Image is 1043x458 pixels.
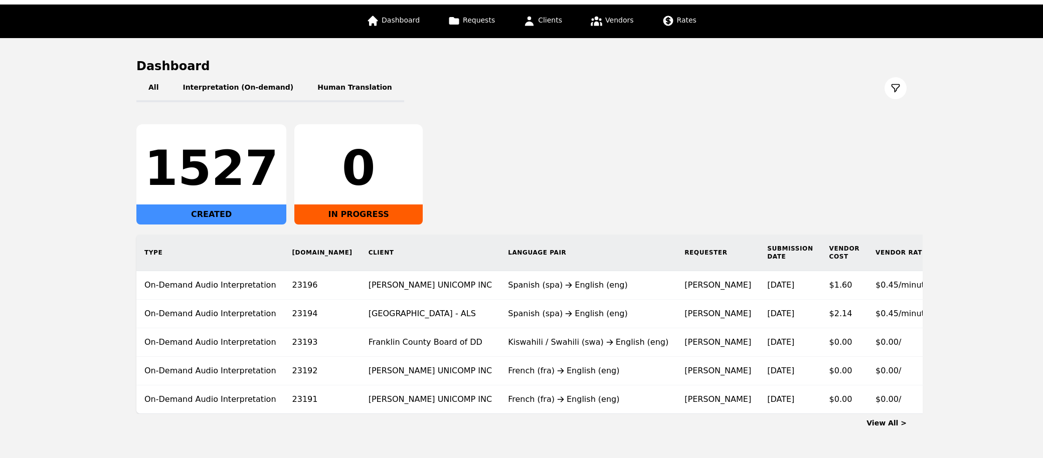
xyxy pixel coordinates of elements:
[305,74,404,102] button: Human Translation
[508,365,668,377] div: French (fra) English (eng)
[361,300,500,328] td: [GEOGRAPHIC_DATA] - ALS
[584,5,639,38] a: Vendors
[876,309,930,318] span: $0.45/minute
[284,328,361,357] td: 23193
[136,204,286,224] div: CREATED
[136,58,907,74] h1: Dashboard
[759,235,821,271] th: Submission Date
[284,271,361,300] td: 23196
[821,235,868,271] th: Vendor Cost
[767,280,794,290] time: [DATE]
[144,144,278,192] div: 1527
[508,393,668,405] div: French (fra) English (eng)
[821,357,868,385] td: $0.00
[676,271,759,300] td: [PERSON_NAME]
[361,328,500,357] td: Franklin County Board of DD
[136,328,284,357] td: On-Demand Audio Interpretation
[866,419,907,427] a: View All >
[284,385,361,414] td: 23191
[508,336,668,348] div: Kiswahili / Swahili (swa) English (eng)
[136,74,170,102] button: All
[876,394,901,404] span: $0.00/
[767,366,794,375] time: [DATE]
[767,394,794,404] time: [DATE]
[876,280,930,290] span: $0.45/minute
[136,235,284,271] th: Type
[302,144,415,192] div: 0
[876,366,901,375] span: $0.00/
[821,328,868,357] td: $0.00
[361,271,500,300] td: [PERSON_NAME] UNICOMP INC
[656,5,703,38] a: Rates
[284,300,361,328] td: 23194
[538,16,562,24] span: Clients
[170,74,305,102] button: Interpretation (On-demand)
[294,204,423,224] div: IN PROGRESS
[676,328,759,357] td: [PERSON_NAME]
[676,385,759,414] td: [PERSON_NAME]
[136,357,284,385] td: On-Demand Audio Interpretation
[767,309,794,318] time: [DATE]
[136,271,284,300] td: On-Demand Audio Interpretation
[885,77,907,99] button: Filter
[284,235,361,271] th: [DOMAIN_NAME]
[821,385,868,414] td: $0.00
[676,300,759,328] td: [PERSON_NAME]
[605,16,633,24] span: Vendors
[767,337,794,347] time: [DATE]
[508,279,668,291] div: Spanish (spa) English (eng)
[442,5,501,38] a: Requests
[676,235,759,271] th: Requester
[508,308,668,320] div: Spanish (spa) English (eng)
[821,300,868,328] td: $2.14
[284,357,361,385] td: 23192
[821,271,868,300] td: $1.60
[876,337,901,347] span: $0.00/
[676,357,759,385] td: [PERSON_NAME]
[361,385,500,414] td: [PERSON_NAME] UNICOMP INC
[361,235,500,271] th: Client
[382,16,420,24] span: Dashboard
[677,16,697,24] span: Rates
[517,5,568,38] a: Clients
[867,235,938,271] th: Vendor Rate
[136,385,284,414] td: On-Demand Audio Interpretation
[136,300,284,328] td: On-Demand Audio Interpretation
[463,16,495,24] span: Requests
[361,357,500,385] td: [PERSON_NAME] UNICOMP INC
[500,235,676,271] th: Language Pair
[361,5,426,38] a: Dashboard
